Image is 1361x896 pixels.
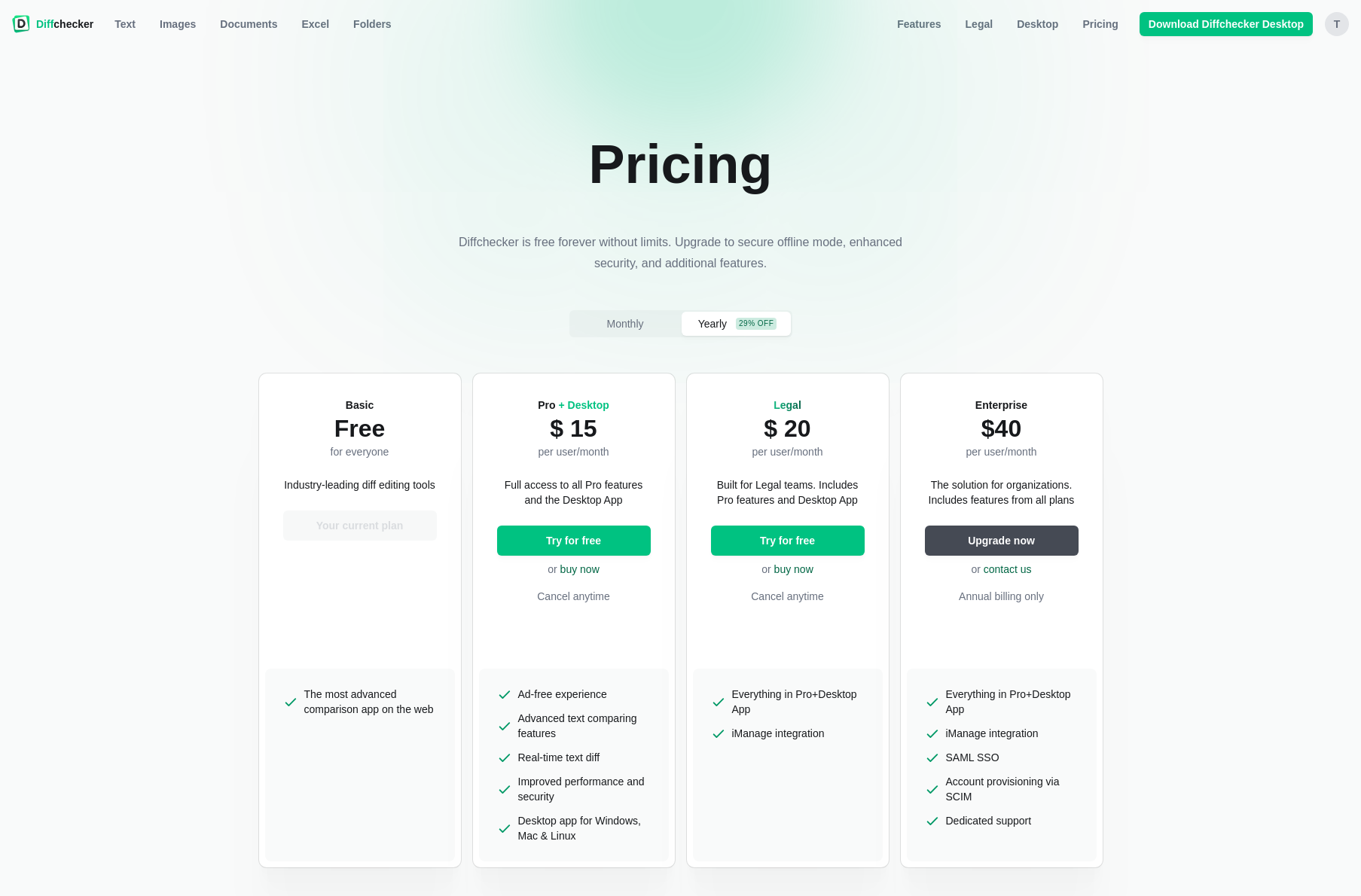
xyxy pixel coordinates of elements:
[518,711,651,741] span: Advanced text comparing features
[538,413,609,444] p: $ 15
[603,316,646,331] span: Monthly
[283,510,437,541] button: Your current plan
[711,589,865,604] p: Cancel anytime
[284,477,435,492] p: Industry-leading diff editing tools
[966,413,1036,444] p: $40
[111,17,139,32] span: Text
[36,17,93,32] span: checker
[518,774,651,804] span: Improved performance and security
[1008,12,1067,36] a: Desktop
[151,12,205,36] a: Images
[732,687,865,717] span: Everything in Pro+Desktop App
[344,12,401,36] button: Folders
[752,413,822,444] p: $ 20
[304,687,437,717] span: The most advanced comparison app on the web
[711,477,865,507] p: Built for Legal teams. Includes Pro features and Desktop App
[1146,17,1307,32] span: Download Diffchecker Desktop
[925,589,1079,604] p: Annual billing only
[518,813,651,843] span: Desktop app for Windows, Mac & Linux
[695,316,730,331] span: Yearly
[538,444,609,459] p: per user/month
[36,18,53,30] span: Diff
[105,12,145,36] a: Text
[538,398,609,413] h2: Pro
[518,687,607,702] span: Ad-free experience
[925,526,1079,556] button: Upgrade now
[925,562,1079,577] p: or
[965,533,1038,548] span: Upgrade now
[571,312,680,336] button: Monthly
[736,318,777,330] div: 29% off
[543,533,604,548] span: Try for free
[946,774,1079,804] span: Account provisioning via SCIM
[711,562,865,577] p: or
[732,726,825,741] span: iManage integration
[497,589,651,604] p: Cancel anytime
[946,750,999,765] span: SAML SSO
[497,562,651,577] p: or
[331,398,389,413] h2: Basic
[331,444,389,459] p: for everyone
[518,750,600,765] span: Real-time text diff
[711,526,865,556] button: Try for free
[1073,12,1127,36] a: Pricing
[331,413,389,444] p: Free
[1014,17,1061,32] span: Desktop
[925,477,1079,507] p: The solution for organizations. Includes features from all plans
[211,12,286,36] a: Documents
[313,518,407,533] span: Your current plan
[774,563,813,575] a: buy now
[946,687,1079,717] span: Everything in Pro+Desktop App
[888,12,950,36] a: Features
[588,133,772,196] h1: Pricing
[774,399,801,411] span: Legal
[497,477,651,507] p: Full access to all Pro features and the Desktop App
[1325,12,1349,36] button: t
[1140,12,1313,36] a: Download Diffchecker Desktop
[894,17,944,32] span: Features
[1079,17,1121,32] span: Pricing
[682,312,791,336] button: Yearly29% off
[293,12,339,36] a: Excel
[946,726,1039,741] span: iManage integration
[752,444,822,459] p: per user/month
[558,399,609,411] span: + Desktop
[497,526,651,556] button: Try for free
[217,17,280,32] span: Documents
[299,17,333,32] span: Excel
[966,398,1036,413] h2: Enterprise
[957,12,1002,36] a: Legal
[560,563,600,575] a: buy now
[963,17,996,32] span: Legal
[984,563,1032,575] a: contact us
[966,444,1036,459] p: per user/month
[757,533,818,548] span: Try for free
[350,17,395,32] span: Folders
[12,15,30,33] img: Diffchecker logo
[455,232,907,274] p: Diffchecker is free forever without limits. Upgrade to secure offline mode, enhanced security, an...
[12,12,93,36] a: Diffchecker
[157,17,199,32] span: Images
[946,813,1032,828] span: Dedicated support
